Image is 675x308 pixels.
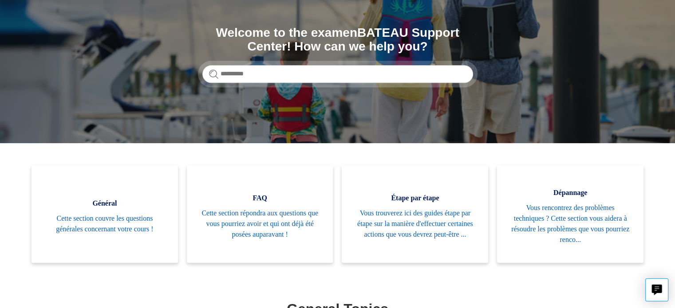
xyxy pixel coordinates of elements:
[510,187,630,198] span: Dépannage
[200,193,320,203] span: FAQ
[187,165,333,263] a: FAQ Cette section répondra aux questions que vous pourriez avoir et qui ont déjà été posées aupar...
[200,208,320,240] span: Cette section répondra aux questions que vous pourriez avoir et qui ont déjà été posées auparavant !
[645,278,668,301] button: Live chat
[202,65,473,83] input: Rechercher
[45,213,165,234] span: Cette section couvre les questions générales concernant votre cours !
[342,165,488,263] a: Étape par étape Vous trouverez ici des guides étape par étape sur la manière d'effectuer certaine...
[32,165,178,263] a: Général Cette section couvre les questions générales concernant votre cours !
[497,165,643,263] a: Dépannage Vous rencontrez des problèmes techniques ? Cette section vous aidera à résoudre les pro...
[202,26,473,54] h1: Welcome to the examenBATEAU Support Center! How can we help you?
[355,208,475,240] span: Vous trouverez ici des guides étape par étape sur la manière d'effectuer certaines actions que vo...
[45,198,165,209] span: Général
[355,193,475,203] span: Étape par étape
[510,203,630,245] span: Vous rencontrez des problèmes techniques ? Cette section vous aidera à résoudre les problèmes que...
